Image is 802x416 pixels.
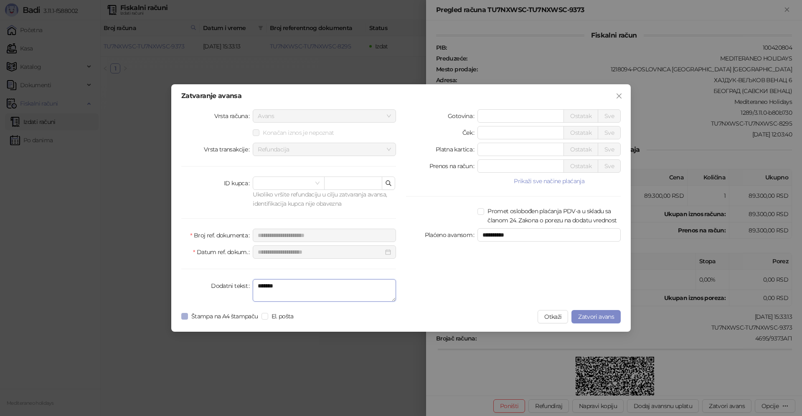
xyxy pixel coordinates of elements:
button: Ostatak [563,126,598,139]
span: Refundacija [258,143,391,156]
label: ID kupca [224,176,253,190]
label: Prenos na račun [429,159,478,173]
span: close [616,93,622,99]
span: Avans [258,110,391,122]
span: Promet oslobođen plaćanja PDV-a u skladu sa članom 24. Zakona o porezu na dodatu vrednost [484,207,621,225]
button: Close [612,89,626,103]
button: Ostatak [563,109,598,123]
div: Zatvaranje avansa [181,93,621,99]
label: Platna kartica [436,143,477,156]
label: Ček [462,126,477,139]
label: Vrsta transakcije [204,143,253,156]
span: Štampa na A4 štampaču [188,312,261,321]
button: Ostatak [563,159,598,173]
button: Sve [598,143,621,156]
label: Broj ref. dokumenta [190,229,253,242]
button: Sve [598,159,621,173]
button: Otkaži [538,310,568,323]
label: Datum ref. dokum. [193,245,253,259]
label: Dodatni tekst [211,279,253,292]
span: Zatvori [612,93,626,99]
label: Gotovina [448,109,477,123]
label: Plaćeno avansom [425,228,478,242]
input: Datum ref. dokum. [258,247,383,257]
input: Broj ref. dokumenta [253,229,396,242]
div: Ukoliko vršite refundaciju u cilju zatvaranja avansa, identifikacija kupca nije obavezna [253,190,396,208]
button: Sve [598,109,621,123]
span: Konačan iznos je nepoznat [259,128,337,137]
button: Zatvori avans [571,310,621,323]
textarea: Dodatni tekst [253,279,396,302]
button: Ostatak [563,143,598,156]
label: Vrsta računa [214,109,253,123]
button: Prikaži sve načine plaćanja [477,176,621,186]
span: El. pošta [268,312,297,321]
span: Zatvori avans [578,313,614,320]
button: Sve [598,126,621,139]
